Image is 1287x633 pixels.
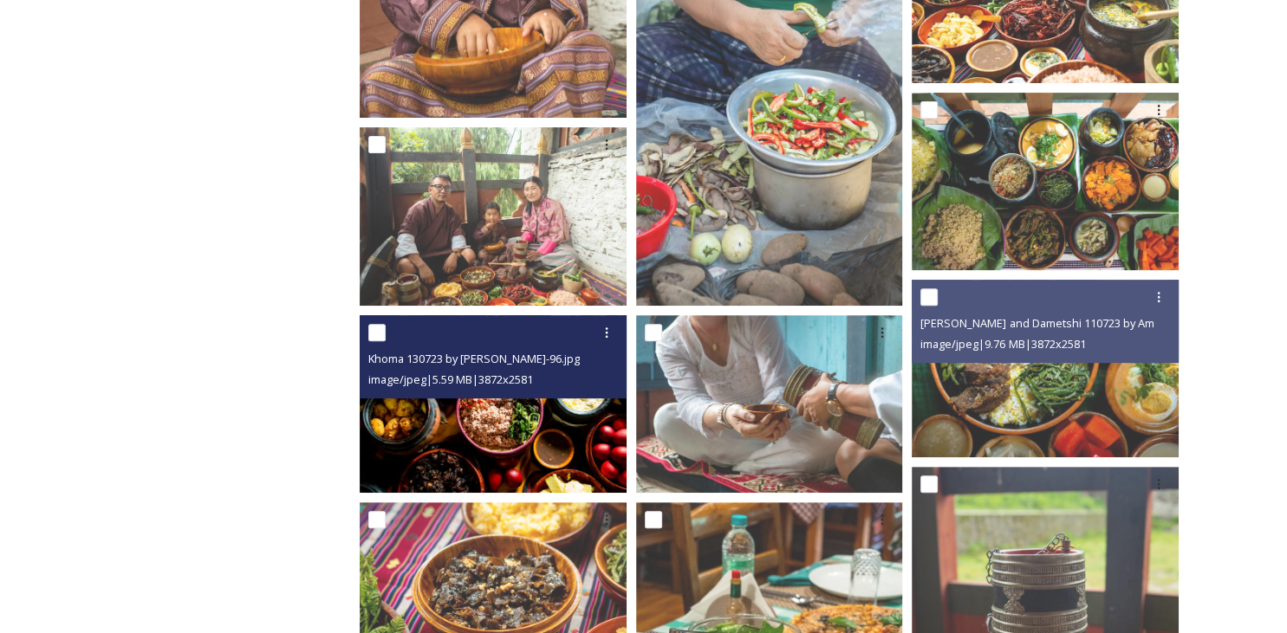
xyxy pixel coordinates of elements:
span: image/jpeg | 9.76 MB | 3872 x 2581 [920,336,1085,352]
img: Bumdeling 090723 by Amp Sripimanwat-5.jpg [636,314,903,492]
span: [PERSON_NAME] and Dametshi 110723 by Amp Sripimanwat-540.jpg [920,314,1267,331]
img: Mongar and Dametshi 110723 by Amp Sripimanwat-470.jpg [912,93,1179,270]
img: Bumdeling 090723 by Amp Sripimanwat-180.jpg [360,127,627,305]
span: image/jpeg | 5.59 MB | 3872 x 2581 [368,371,533,387]
img: Mongar and Dametshi 110723 by Amp Sripimanwat-540.jpg [912,280,1179,457]
img: Khoma 130723 by Amp Sripimanwat-96.jpg [360,314,627,492]
span: Khoma 130723 by [PERSON_NAME]-96.jpg [368,351,580,366]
